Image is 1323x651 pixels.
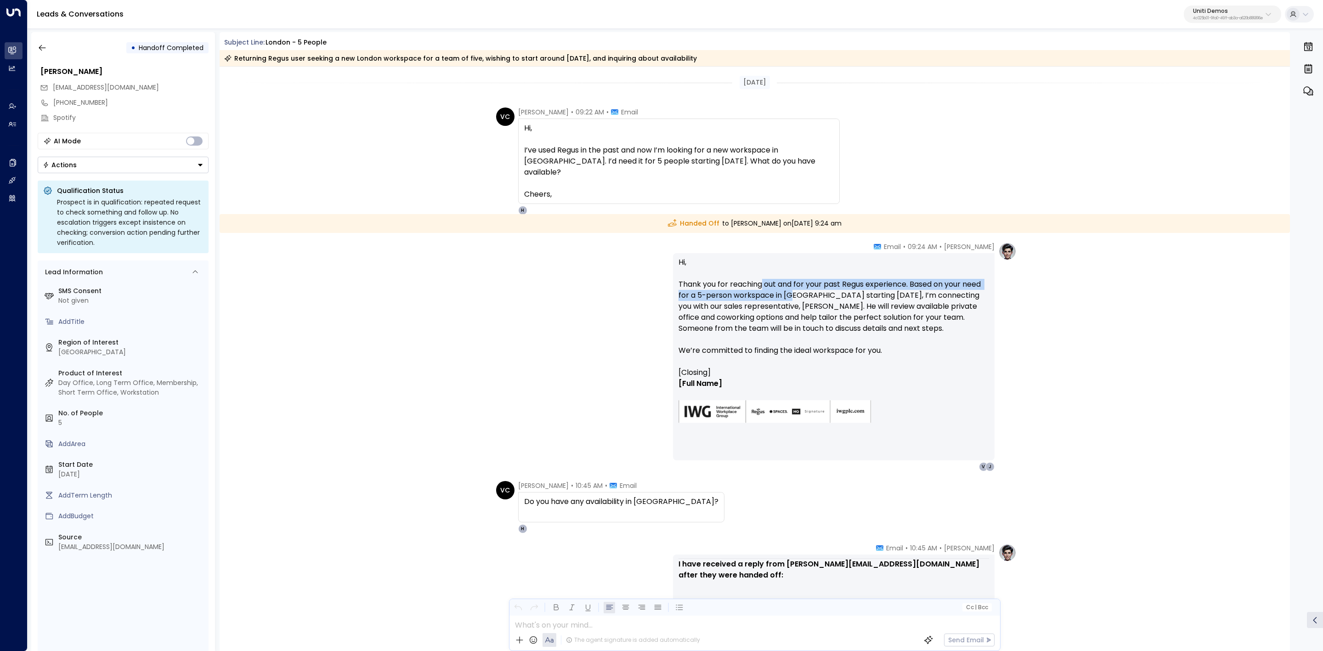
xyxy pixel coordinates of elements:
[905,543,908,553] span: •
[40,66,209,77] div: [PERSON_NAME]
[678,400,871,424] img: AIorK4zU2Kz5WUNqa9ifSKC9jFH1hjwenjvh85X70KBOPduETvkeZu4OqG8oPuqbwvp3xfXcMQJCRtwYb-SG
[678,559,981,580] strong: I have received a reply from [PERSON_NAME][EMAIL_ADDRESS][DOMAIN_NAME] after they were handed off:
[42,267,103,277] div: Lead Information
[566,636,700,644] div: The agent signature is added automatically
[496,108,514,126] div: VC
[939,543,942,553] span: •
[512,602,524,613] button: Undo
[944,242,995,251] span: [PERSON_NAME]
[58,470,205,479] div: [DATE]
[139,43,204,52] span: Handoff Completed
[58,338,205,347] label: Region of Interest
[58,368,205,378] label: Product of Interest
[38,157,209,173] button: Actions
[220,214,1290,233] div: to [PERSON_NAME] on [DATE] 9:24 am
[571,108,573,117] span: •
[884,242,901,251] span: Email
[985,462,995,471] div: J
[58,532,205,542] label: Source
[58,418,205,428] div: 5
[979,462,988,471] div: V
[908,242,937,251] span: 09:24 AM
[1193,8,1263,14] p: Uniti Demos
[518,481,569,490] span: [PERSON_NAME]
[910,543,937,553] span: 10:45 AM
[576,108,604,117] span: 09:22 AM
[53,113,209,123] div: Spotify
[606,108,609,117] span: •
[944,543,995,553] span: [PERSON_NAME]
[224,38,265,47] span: Subject Line:
[605,481,607,490] span: •
[58,460,205,470] label: Start Date
[53,98,209,108] div: [PHONE_NUMBER]
[678,257,989,367] p: Hi, Thank you for reaching out and for your past Regus experience. Based on your need for a 5-per...
[528,602,540,613] button: Redo
[518,206,527,215] div: H
[58,542,205,552] div: [EMAIL_ADDRESS][DOMAIN_NAME]
[939,242,942,251] span: •
[740,76,770,89] div: [DATE]
[131,40,136,56] div: •
[903,242,905,251] span: •
[58,347,205,357] div: [GEOGRAPHIC_DATA]
[668,219,719,228] span: Handed Off
[621,108,638,117] span: Email
[57,186,203,195] p: Qualification Status
[53,83,159,92] span: [EMAIL_ADDRESS][DOMAIN_NAME]
[58,408,205,418] label: No. of People
[496,481,514,499] div: VC
[678,367,711,378] span: [Closing]
[37,9,124,19] a: Leads & Conversations
[524,123,834,200] span: Hi, I’ve used Regus in the past and now I’m looking for a new workspace in [GEOGRAPHIC_DATA]. I’d...
[966,604,988,611] span: Cc Bcc
[58,491,205,500] div: AddTerm Length
[678,378,722,389] span: [Full Name]
[518,108,569,117] span: [PERSON_NAME]
[1184,6,1281,23] button: Uniti Demos4c025b01-9fa0-46ff-ab3a-a620b886896e
[58,296,205,306] div: Not given
[524,496,718,507] div: Do you have any availability in [GEOGRAPHIC_DATA]?
[576,481,603,490] span: 10:45 AM
[58,286,205,296] label: SMS Consent
[998,543,1017,562] img: profile-logo.png
[58,439,205,449] div: AddArea
[620,481,637,490] span: Email
[38,157,209,173] div: Button group with a nested menu
[54,136,81,146] div: AI Mode
[962,603,991,612] button: Cc|Bcc
[57,197,203,248] div: Prospect is in qualification: repeated request to check something and follow up. No escalation tr...
[998,242,1017,260] img: profile-logo.png
[58,378,205,397] div: Day Office, Long Term Office, Membership, Short Term Office, Workstation
[518,524,527,533] div: H
[53,83,159,92] span: valentinacolugnatti@gmail.com
[678,367,989,435] div: Signature
[571,481,573,490] span: •
[1193,17,1263,20] p: 4c025b01-9fa0-46ff-ab3a-a620b886896e
[224,54,697,63] div: Returning Regus user seeking a new London workspace for a team of five, wishing to start around [...
[58,511,205,521] div: AddBudget
[266,38,327,47] div: London - 5 people
[43,161,77,169] div: Actions
[58,317,205,327] div: AddTitle
[975,604,977,611] span: |
[886,543,903,553] span: Email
